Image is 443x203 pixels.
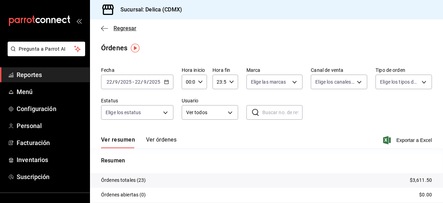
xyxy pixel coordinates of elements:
input: ---- [120,79,132,85]
input: -- [115,79,118,85]
span: / [112,79,115,85]
span: Inventarios [17,155,84,164]
label: Hora fin [213,68,238,73]
input: Buscar no. de referencia [262,105,303,119]
p: $3,611.50 [410,177,432,184]
label: Canal de venta [311,68,367,73]
input: -- [143,79,147,85]
img: Tooltip marker [131,44,139,52]
div: navigation tabs [101,136,177,148]
span: / [141,79,143,85]
label: Hora inicio [182,68,207,73]
label: Estatus [101,98,173,103]
label: Tipo de orden [376,68,432,73]
h3: Sucursal: Delica (CDMX) [115,6,182,14]
span: Ver todos [186,109,225,116]
span: Elige los tipos de orden [380,78,419,85]
span: Configuración [17,104,84,113]
div: Órdenes [101,43,127,53]
button: open_drawer_menu [76,18,82,24]
span: Suscripción [17,172,84,181]
span: Pregunta a Parrot AI [19,45,74,53]
p: Resumen [101,157,432,165]
input: ---- [149,79,161,85]
a: Pregunta a Parrot AI [5,50,85,58]
span: Menú [17,87,84,96]
span: Facturación [17,138,84,147]
p: Órdenes totales (23) [101,177,146,184]
span: Elige los canales de venta [315,78,354,85]
p: $0.00 [419,191,432,198]
span: Elige los estatus [106,109,141,116]
input: -- [106,79,112,85]
span: / [147,79,149,85]
span: / [118,79,120,85]
label: Usuario [182,98,238,103]
input: -- [135,79,141,85]
p: Órdenes abiertas (0) [101,191,146,198]
button: Regresar [101,25,136,32]
label: Fecha [101,68,173,73]
button: Exportar a Excel [385,136,432,144]
span: Personal [17,121,84,130]
button: Ver órdenes [146,136,177,148]
span: - [133,79,134,85]
label: Marca [246,68,303,73]
span: Regresar [114,25,136,32]
button: Pregunta a Parrot AI [8,42,85,56]
button: Ver resumen [101,136,135,148]
span: Elige las marcas [251,78,286,85]
span: Reportes [17,70,84,79]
